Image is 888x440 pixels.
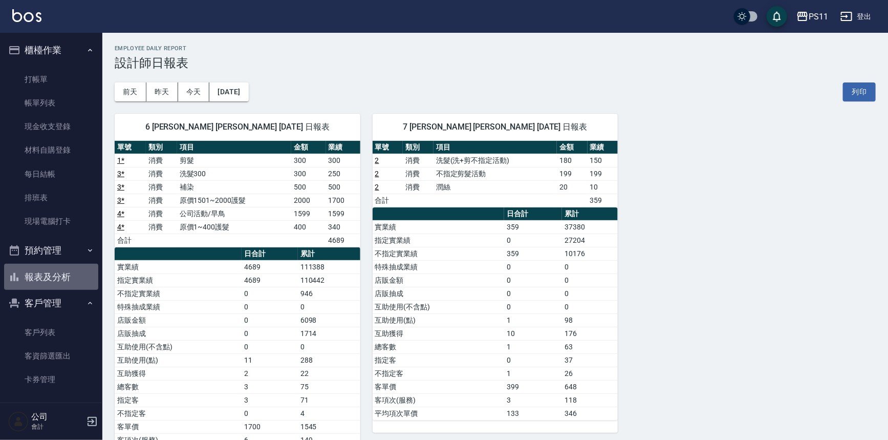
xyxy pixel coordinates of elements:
a: 每日結帳 [4,162,98,186]
th: 金額 [557,141,588,154]
th: 日合計 [504,207,562,221]
td: 0 [504,234,562,247]
td: 946 [298,287,360,300]
a: 2 [375,183,379,191]
td: 250 [326,167,360,180]
td: 110442 [298,274,360,287]
td: 1 [504,313,562,327]
td: 0 [504,300,562,313]
button: [DATE] [209,82,248,101]
a: 帳單列表 [4,91,98,115]
th: 累計 [562,207,618,221]
td: 互助使用(不含點) [115,340,242,353]
a: 現場電腦打卡 [4,209,98,233]
td: 400 [291,220,326,234]
td: 0 [504,287,562,300]
td: 互助使用(不含點) [373,300,504,313]
h5: 公司 [31,412,83,422]
td: 63 [562,340,618,353]
td: 359 [504,247,562,260]
td: 98 [562,313,618,327]
td: 300 [326,154,360,167]
td: 199 [557,167,588,180]
td: 26 [562,367,618,380]
td: 300 [291,167,326,180]
a: 現金收支登錄 [4,115,98,138]
td: 0 [298,300,360,313]
td: 176 [562,327,618,340]
td: 店販金額 [373,274,504,287]
button: 前天 [115,82,146,101]
a: 2 [375,156,379,164]
td: 原價1~400護髮 [177,220,292,234]
td: 實業績 [115,260,242,274]
td: 3 [242,380,298,393]
th: 單號 [115,141,146,154]
td: 133 [504,407,562,420]
img: Person [8,411,29,432]
p: 會計 [31,422,83,431]
td: 71 [298,393,360,407]
td: 店販金額 [115,313,242,327]
a: 打帳單 [4,68,98,91]
button: 報表及分析 [4,264,98,290]
td: 客單價 [373,380,504,393]
td: 0 [242,287,298,300]
span: 6 [PERSON_NAME] [PERSON_NAME] [DATE] 日報表 [127,122,348,132]
td: 199 [588,167,618,180]
td: 指定客 [373,353,504,367]
td: 0 [504,274,562,287]
a: 卡券管理 [4,368,98,391]
td: 消費 [146,220,177,234]
td: 27204 [562,234,618,247]
td: 0 [562,287,618,300]
td: 0 [242,327,298,340]
td: 648 [562,380,618,393]
th: 日合計 [242,247,298,261]
td: 1714 [298,327,360,340]
td: 洗髮300 [177,167,292,180]
td: 37 [562,353,618,367]
h2: Employee Daily Report [115,45,876,52]
td: 客項次(服務) [373,393,504,407]
td: 3 [242,393,298,407]
div: PS11 [809,10,828,23]
td: 346 [562,407,618,420]
td: 消費 [146,154,177,167]
a: 客資篩選匯出 [4,344,98,368]
a: 2 [375,170,379,178]
td: 359 [504,220,562,234]
td: 4689 [326,234,360,247]
td: 消費 [403,180,434,194]
a: 材料自購登錄 [4,138,98,162]
td: 互助獲得 [373,327,504,340]
h3: 設計師日報表 [115,56,876,70]
td: 指定客 [115,393,242,407]
th: 類別 [146,141,177,154]
td: 111388 [298,260,360,274]
button: 預約管理 [4,237,98,264]
th: 單號 [373,141,403,154]
table: a dense table [373,207,618,421]
a: 客戶列表 [4,321,98,344]
td: 300 [291,154,326,167]
th: 項目 [434,141,557,154]
button: 列印 [843,82,876,101]
td: 1545 [298,420,360,433]
td: 4 [298,407,360,420]
td: 補染 [177,180,292,194]
td: 0 [504,353,562,367]
td: 1599 [291,207,326,220]
td: 原價1501~2000護髮 [177,194,292,207]
td: 消費 [146,167,177,180]
td: 1700 [326,194,360,207]
td: 指定實業績 [373,234,504,247]
td: 客單價 [115,420,242,433]
td: 1 [504,340,562,353]
td: 10 [504,327,562,340]
td: 互助獲得 [115,367,242,380]
button: 昨天 [146,82,178,101]
td: 0 [562,260,618,274]
td: 0 [242,340,298,353]
td: 3 [504,393,562,407]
